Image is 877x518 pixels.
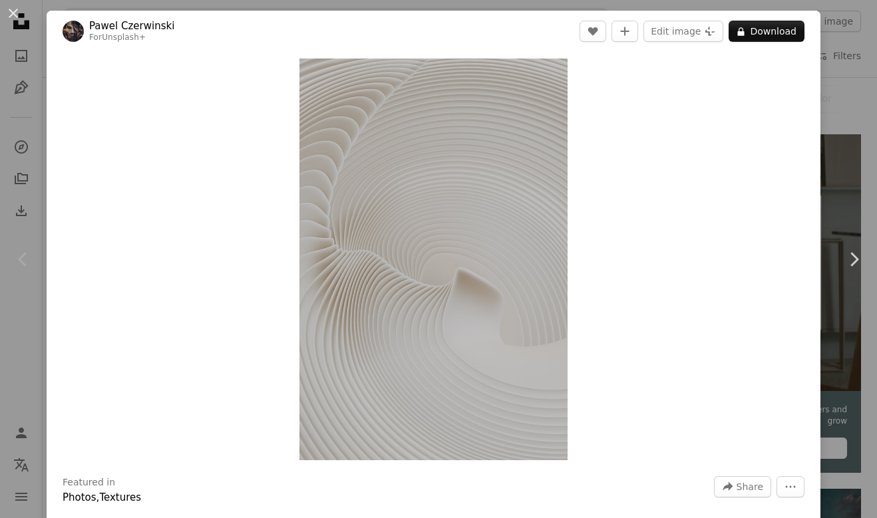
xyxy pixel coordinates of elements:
[299,59,568,460] button: Zoom in on this image
[580,21,606,42] button: Like
[96,491,100,503] span: ,
[102,33,146,42] a: Unsplash+
[63,476,115,489] h3: Featured in
[612,21,638,42] button: Add to Collection
[89,33,174,43] div: For
[89,19,174,33] a: Pawel Czerwinski
[99,491,141,503] a: Textures
[737,477,763,497] span: Share
[63,21,84,42] img: Go to Pawel Czerwinski's profile
[643,21,723,42] button: Edit image
[830,195,877,323] a: Next
[729,21,804,42] button: Download
[299,59,568,460] img: a white circular object with a white background
[63,491,96,503] a: Photos
[714,476,771,497] button: Share this image
[777,476,804,497] button: More Actions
